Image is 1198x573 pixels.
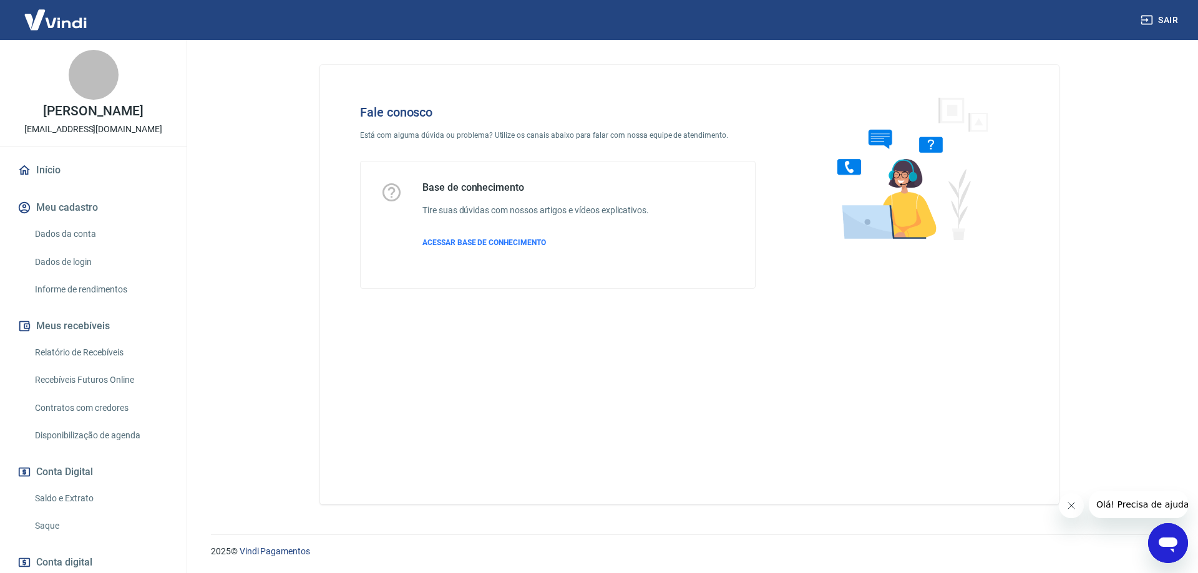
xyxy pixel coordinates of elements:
[30,277,172,302] a: Informe de rendimentos
[422,204,649,217] h6: Tire suas dúvidas com nossos artigos e vídeos explicativos.
[15,312,172,340] button: Meus recebíveis
[1138,9,1183,32] button: Sair
[240,546,310,556] a: Vindi Pagamentos
[30,423,172,448] a: Disponibilização de agenda
[24,123,162,136] p: [EMAIL_ADDRESS][DOMAIN_NAME]
[15,1,96,39] img: Vindi
[7,9,105,19] span: Olá! Precisa de ajuda?
[15,156,172,184] a: Início
[30,513,172,539] a: Saque
[15,458,172,486] button: Conta Digital
[360,130,756,141] p: Está com alguma dúvida ou problema? Utilize os canais abaixo para falar com nossa equipe de atend...
[1148,523,1188,563] iframe: Botão para abrir a janela de mensagens
[36,554,92,571] span: Conta digital
[422,237,649,248] a: ACESSAR BASE DE CONHECIMENTO
[30,367,172,393] a: Recebíveis Futuros Online
[422,181,649,194] h5: Base de conhecimento
[812,85,1002,251] img: Fale conosco
[43,105,143,118] p: [PERSON_NAME]
[30,395,172,421] a: Contratos com credores
[360,105,756,120] h4: Fale conosco
[1089,491,1188,518] iframe: Mensagem da empresa
[15,194,172,221] button: Meu cadastro
[422,238,546,247] span: ACESSAR BASE DE CONHECIMENTO
[30,249,172,275] a: Dados de login
[1059,493,1084,518] iframe: Fechar mensagem
[211,545,1168,558] p: 2025 ©
[30,486,172,511] a: Saldo e Extrato
[30,221,172,247] a: Dados da conta
[30,340,172,365] a: Relatório de Recebíveis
